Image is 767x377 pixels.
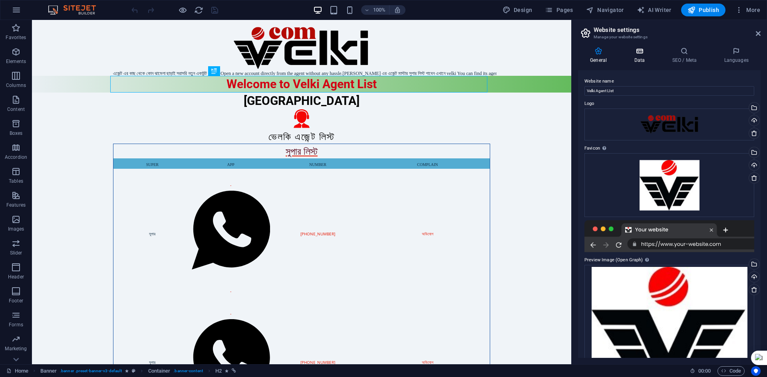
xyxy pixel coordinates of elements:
p: Header [8,274,24,280]
div: Design (Ctrl+Alt+Y) [499,4,536,16]
span: Click to select. Double-click to edit [148,366,171,376]
div: velki-logo-v-BNHB3ItY2bo9zifWjcexZA--c47Pc48M7TXptJxiRQMUA.png [584,109,754,140]
span: : [704,368,705,374]
p: Columns [6,82,26,89]
button: reload [194,5,203,15]
a: Click to cancel selection. Double-click to open Pages [6,366,28,376]
button: More [732,4,763,16]
p: Forms [9,322,23,328]
p: Accordion [5,154,27,160]
span: Code [721,366,741,376]
div: VelkiLogo-iwD4beqApbEwzyyHL8z61Q-M4m9odgiow7pJaPTLXcRyQ.png [584,153,754,217]
h4: SEO / Meta [660,47,712,64]
p: Boxes [10,130,23,136]
p: Slider [10,250,22,256]
p: Marketing [5,345,27,352]
i: On resize automatically adjust zoom level to fit chosen device. [394,6,401,14]
h4: General [578,47,622,64]
button: Code [717,366,745,376]
button: Navigator [583,4,627,16]
p: Content [7,106,25,113]
p: Images [8,226,24,232]
span: Pages [545,6,573,14]
button: Click here to leave preview mode and continue editing [178,5,187,15]
span: . banner-content [173,366,203,376]
label: Website name [584,77,754,86]
p: Tables [9,178,23,184]
span: 00 00 [698,366,711,376]
i: Element contains an animation [225,369,229,373]
button: Design [499,4,536,16]
label: Preview Image (Open Graph) [584,255,754,265]
span: More [735,6,760,14]
input: Name... [584,86,754,96]
nav: breadcrumb [40,366,236,376]
p: Favorites [6,34,26,41]
button: Pages [542,4,576,16]
button: AI Writer [634,4,675,16]
span: Design [503,6,533,14]
span: . banner .preset-banner-v3-default [60,366,122,376]
h4: Languages [712,47,761,64]
i: This element is a customizable preset [132,369,135,373]
span: Click to select. Double-click to edit [215,366,222,376]
button: 100% [361,5,389,15]
h4: Data [622,47,660,64]
p: Footer [9,298,23,304]
i: This element is linked [232,369,236,373]
label: Logo [584,99,754,109]
label: Favicon [584,144,754,153]
h6: Session time [690,366,711,376]
i: Reload page [194,6,203,15]
span: Navigator [586,6,624,14]
h6: 100% [373,5,386,15]
button: Usercentrics [751,366,761,376]
span: Publish [688,6,719,14]
span: AI Writer [637,6,672,14]
p: Features [6,202,26,208]
h3: Manage your website settings [594,34,745,41]
h2: Website settings [594,26,761,34]
i: Element contains an animation [125,369,129,373]
p: Elements [6,58,26,65]
img: Editor Logo [46,5,106,15]
button: Publish [681,4,725,16]
span: Click to select. Double-click to edit [40,366,57,376]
